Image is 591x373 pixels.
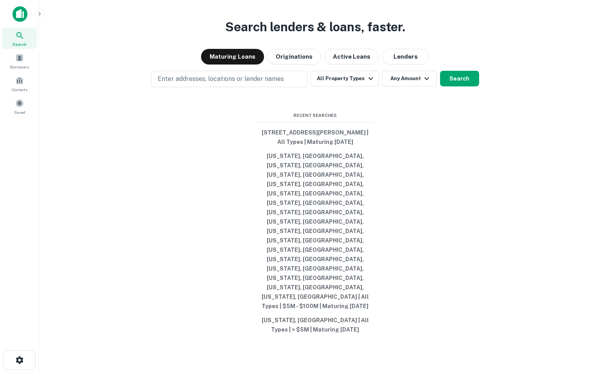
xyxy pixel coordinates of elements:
button: Lenders [382,49,429,65]
button: Originations [267,49,321,65]
span: Recent Searches [257,112,374,119]
a: Saved [2,96,37,117]
p: Enter addresses, locations or lender names [158,74,284,84]
button: Any Amount [382,71,437,86]
a: Search [2,28,37,49]
button: [STREET_ADDRESS][PERSON_NAME] | All Types | Maturing [DATE] [257,126,374,149]
iframe: Chat Widget [552,285,591,323]
button: Search [440,71,479,86]
button: [US_STATE], [GEOGRAPHIC_DATA], [US_STATE], [GEOGRAPHIC_DATA], [US_STATE], [GEOGRAPHIC_DATA], [US_... [257,149,374,313]
img: capitalize-icon.png [13,6,27,22]
span: Borrowers [10,64,29,70]
a: Contacts [2,73,37,94]
span: Search [13,41,27,47]
button: Maturing Loans [201,49,264,65]
span: Saved [14,109,25,115]
span: Contacts [12,86,27,93]
button: All Property Types [311,71,379,86]
h3: Search lenders & loans, faster. [225,18,405,36]
button: [US_STATE], [GEOGRAPHIC_DATA] | All Types | > $5M | Maturing [DATE] [257,313,374,337]
button: Enter addresses, locations or lender names [151,71,307,87]
button: Active Loans [324,49,379,65]
a: Borrowers [2,50,37,72]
